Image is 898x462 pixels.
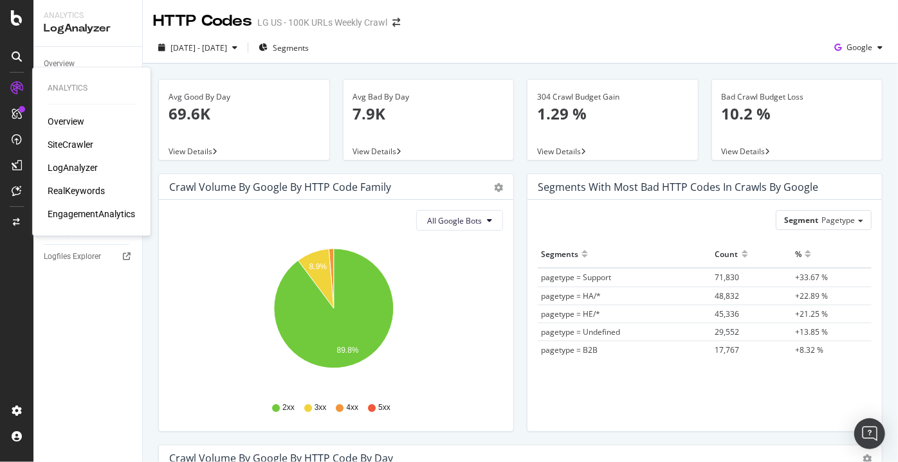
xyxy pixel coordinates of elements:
div: Avg Good By Day [169,91,320,103]
span: View Details [537,146,581,157]
div: LG US - 100K URLs Weekly Crawl [257,16,387,29]
div: Avg Bad By Day [353,91,504,103]
span: 29,552 [715,326,740,337]
span: 3xx [315,402,327,413]
a: EngagementAnalytics [48,208,135,220]
div: Segments with most bad HTTP codes in Crawls by google [538,181,818,193]
div: % [795,244,802,264]
span: +22.89 % [795,290,828,301]
span: 45,336 [715,308,740,319]
span: View Details [169,146,212,157]
span: Google [847,42,872,53]
a: Overview [44,57,133,71]
span: View Details [722,146,765,157]
text: 8.9% [309,262,327,271]
div: Segments [541,244,578,264]
text: 89.8% [337,346,359,355]
a: LogAnalyzer [48,161,98,174]
div: Count [715,244,738,264]
div: Analytics [44,10,132,21]
span: 4xx [347,402,359,413]
span: Pagetype [821,215,855,226]
a: SiteCrawler [48,138,93,151]
span: pagetype = HE/* [541,308,600,319]
div: Bad Crawl Budget Loss [722,91,873,103]
div: gear [494,183,503,192]
button: [DATE] - [DATE] [153,37,243,58]
span: All Google Bots [427,215,482,226]
span: pagetype = B2B [541,344,598,355]
button: All Google Bots [416,210,503,231]
div: HTTP Codes [153,10,252,32]
span: +13.85 % [795,326,828,337]
span: pagetype = Undefined [541,326,620,337]
div: 304 Crawl Budget Gain [537,91,688,103]
span: 5xx [378,402,390,413]
span: 71,830 [715,272,740,283]
span: pagetype = Support [541,272,611,283]
div: LogAnalyzer [44,21,132,36]
div: Analytics [48,83,135,94]
span: Segments [273,42,309,53]
a: Logfiles Explorer [44,250,133,263]
svg: A chart. [169,241,499,390]
span: [DATE] - [DATE] [170,42,227,53]
p: 10.2 % [722,103,873,125]
span: Segment [784,215,818,226]
span: 48,832 [715,290,740,301]
div: Overview [44,57,75,71]
div: arrow-right-arrow-left [392,18,400,27]
div: Crawl Volume by google by HTTP Code Family [169,181,391,193]
span: +21.25 % [795,308,828,319]
div: Open Intercom Messenger [854,418,885,449]
span: 17,767 [715,344,740,355]
div: Logfiles Explorer [44,250,101,263]
button: Segments [253,37,314,58]
p: 7.9K [353,103,504,125]
p: 69.6K [169,103,320,125]
span: pagetype = HA/* [541,290,601,301]
p: 1.29 % [537,103,688,125]
span: +8.32 % [795,344,823,355]
button: Google [829,37,888,58]
span: +33.67 % [795,272,828,283]
a: Overview [48,115,84,128]
span: View Details [353,146,397,157]
span: 2xx [282,402,295,413]
a: RealKeywords [48,184,105,197]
